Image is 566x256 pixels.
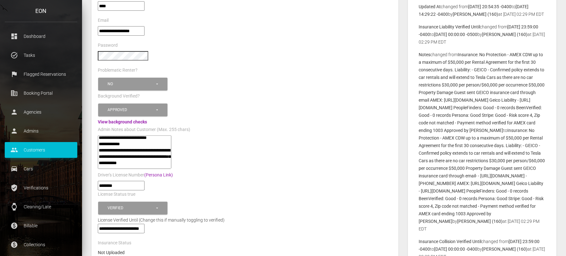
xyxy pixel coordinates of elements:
p: Cleaning/Late [9,202,73,211]
a: people Customers [5,142,77,158]
div: Verified [108,205,155,211]
button: Approved [98,104,168,116]
p: Tasks [9,51,73,60]
p: Flagged Reservations [9,69,73,79]
p: changed from to by at [DATE] 02:29 PM EDT [419,3,545,18]
b: [DATE] 00:00:00 -0400 [434,247,478,252]
p: Cars [9,164,73,174]
a: watch Cleaning/Late [5,199,77,215]
a: verified_user Verifications [5,180,77,196]
a: dashboard Dashboard [5,28,77,44]
a: person Agencies [5,104,77,120]
p: Admins [9,126,73,136]
label: Email [98,17,109,24]
b: Insurance: No Protection - AMEX CDW up to a maximum of $50,000 per Rental Agreement for the first... [419,128,545,224]
a: flag Flagged Reservations [5,66,77,82]
label: Background Verified? [98,93,140,99]
a: person Admins [5,123,77,139]
div: License Verified Until (Change this if manually toggling to verified) [93,216,397,224]
label: Problematic Renter? [98,67,138,74]
b: Insurance Collision Verified Until [419,239,481,244]
p: Billable [9,221,73,230]
p: Dashboard [9,32,73,41]
p: changed from to by at [DATE] 02:29 PM EDT [419,51,545,233]
a: paid Billable [5,218,77,234]
a: paid Collections [5,237,77,253]
b: Notes [419,52,431,57]
b: [PERSON_NAME] (160) [457,219,503,224]
p: Agencies [9,107,73,117]
b: [PERSON_NAME] (160) [482,247,528,252]
label: Password [98,42,118,49]
button: No [98,78,168,91]
b: Insurance: No Protection - AMEX CDW up to a maximum of $50,000 per Rental Agreement for the first... [419,52,545,133]
label: License Status true [98,191,135,198]
div: No [108,81,155,87]
p: changed from to by at [DATE] 02:29 PM EDT [419,23,545,46]
b: Insurance Liability Verified Until [419,24,480,29]
p: Customers [9,145,73,155]
label: Driver's License Number [98,172,173,178]
strong: Not Uploaded [98,250,125,255]
a: task_alt Tasks [5,47,77,63]
b: [DATE] 20:54:35 -0400 [469,4,512,9]
a: drive_eta Cars [5,161,77,177]
p: Verifications [9,183,73,193]
label: Admin Notes about Customer (Max. 255 chars) [98,127,190,133]
b: Updated At [419,4,441,9]
a: corporate_fare Booking Portal [5,85,77,101]
div: Approved [108,107,155,113]
b: [DATE] 00:00:00 -0500 [434,32,478,37]
b: [PERSON_NAME] (160) [482,32,528,37]
p: Booking Portal [9,88,73,98]
b: [PERSON_NAME] (160) [453,12,498,17]
a: View background checks [98,119,147,124]
p: Collections [9,240,73,249]
button: Verified [98,202,168,215]
label: Insurance Status [98,240,131,246]
a: (Persona Link) [144,172,173,177]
